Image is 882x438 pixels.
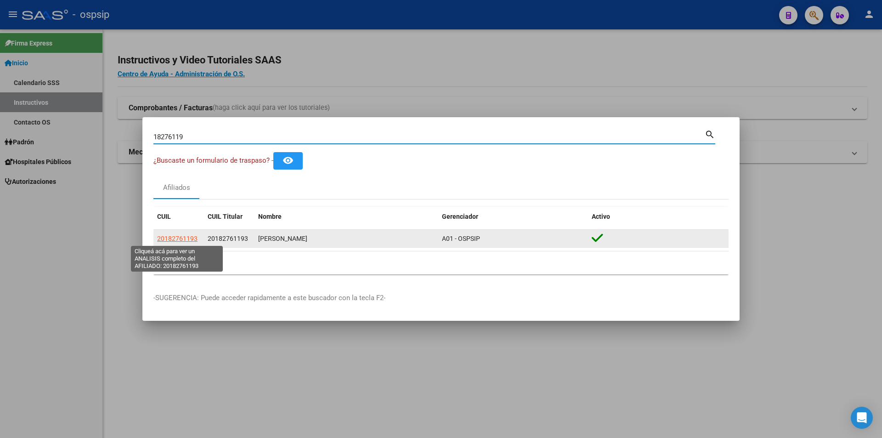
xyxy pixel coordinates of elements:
[153,156,273,165] span: ¿Buscaste un formulario de traspaso? -
[208,213,243,220] span: CUIL Titular
[588,207,729,227] datatable-header-cell: Activo
[163,182,190,193] div: Afiliados
[208,235,248,242] span: 20182761193
[258,213,282,220] span: Nombre
[442,235,480,242] span: A01 - OSPSIP
[283,155,294,166] mat-icon: remove_red_eye
[254,207,438,227] datatable-header-cell: Nombre
[442,213,478,220] span: Gerenciador
[153,293,729,303] p: -SUGERENCIA: Puede acceder rapidamente a este buscador con la tecla F2-
[705,128,715,139] mat-icon: search
[592,213,610,220] span: Activo
[851,407,873,429] div: Open Intercom Messenger
[153,207,204,227] datatable-header-cell: CUIL
[258,233,435,244] div: [PERSON_NAME]
[153,251,729,274] div: 1 total
[438,207,588,227] datatable-header-cell: Gerenciador
[157,235,198,242] span: 20182761193
[204,207,254,227] datatable-header-cell: CUIL Titular
[157,213,171,220] span: CUIL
